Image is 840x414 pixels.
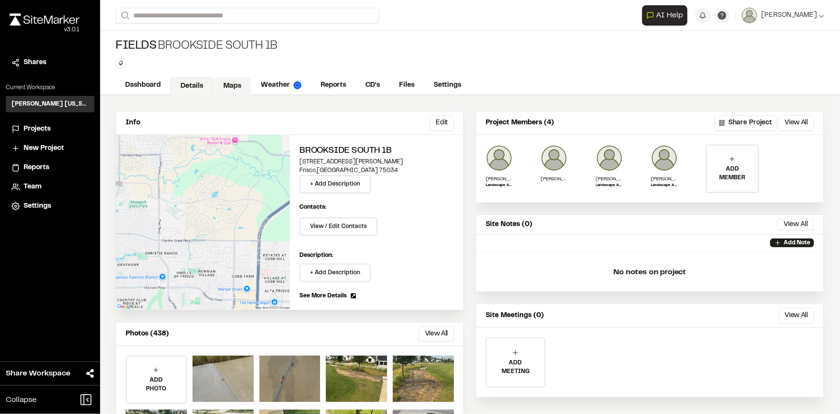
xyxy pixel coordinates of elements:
[424,76,471,94] a: Settings
[24,143,64,154] span: New Project
[6,394,37,406] span: Collapse
[299,217,377,236] button: View / Edit Contacts
[784,239,810,247] p: Add Note
[116,58,126,68] button: Edit Tags
[6,368,70,379] span: Share Workspace
[6,83,94,92] p: Current Workspace
[170,77,213,95] a: Details
[486,175,513,183] p: [PERSON_NAME]
[24,201,51,212] span: Settings
[311,76,356,94] a: Reports
[10,26,79,34] div: Oh geez...please don't...
[10,13,79,26] img: rebrand.png
[429,115,454,131] button: Edit
[126,329,169,339] p: Photos (438)
[651,175,678,183] p: [PERSON_NAME]
[487,359,544,376] p: ADD MEETING
[761,10,817,21] span: [PERSON_NAME]
[707,165,758,182] p: ADD MEMBER
[596,183,623,188] p: Landscape Architect
[299,175,371,193] button: + Add Description
[596,175,623,183] p: [PERSON_NAME]
[486,183,513,188] p: Landscape Architect Analyst
[389,76,424,94] a: Files
[742,8,757,23] img: User
[127,376,186,393] p: ADD PHOTO
[486,118,554,128] p: Project Members (4)
[596,145,623,172] img: Jonathan Campbell
[299,145,454,158] h2: Brookside South 1B
[486,219,532,230] p: Site Notes (0)
[116,76,170,94] a: Dashboard
[12,162,89,173] a: Reports
[779,115,814,131] button: View All
[777,219,814,230] button: View All
[299,203,326,212] p: Contacts:
[12,100,89,108] h3: [PERSON_NAME] [US_STATE]
[24,182,41,192] span: Team
[116,8,133,24] button: Search
[294,81,301,89] img: precipai.png
[24,57,46,68] span: Shares
[299,292,347,300] span: See More Details
[715,115,777,131] button: Share Project
[299,264,371,282] button: + Add Description
[486,145,513,172] img: Ben Greiner
[541,145,568,172] img: Samantha Steinkirchner
[24,124,51,134] span: Projects
[651,145,678,172] img: Paitlyn Anderton
[12,182,89,192] a: Team
[486,310,544,321] p: Site Meetings (0)
[12,143,89,154] a: New Project
[484,257,816,288] p: No notes on project
[656,10,683,21] span: AI Help
[299,158,454,166] p: [STREET_ADDRESS][PERSON_NAME]
[642,5,687,26] button: Open AI Assistant
[116,39,277,54] div: Brookside South 1B
[299,166,454,175] p: Frisco , [GEOGRAPHIC_DATA] 75034
[541,175,568,183] p: [PERSON_NAME]
[12,124,89,134] a: Projects
[126,118,140,128] p: Info
[779,308,814,323] button: View All
[356,76,389,94] a: CD's
[251,76,311,94] a: Weather
[213,77,251,95] a: Maps
[12,57,89,68] a: Shares
[116,39,156,54] span: Fields
[742,8,825,23] button: [PERSON_NAME]
[419,326,454,342] button: View All
[24,162,49,173] span: Reports
[642,5,691,26] div: Open AI Assistant
[651,183,678,188] p: Landscape Analyst
[12,201,89,212] a: Settings
[299,251,454,260] p: Description:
